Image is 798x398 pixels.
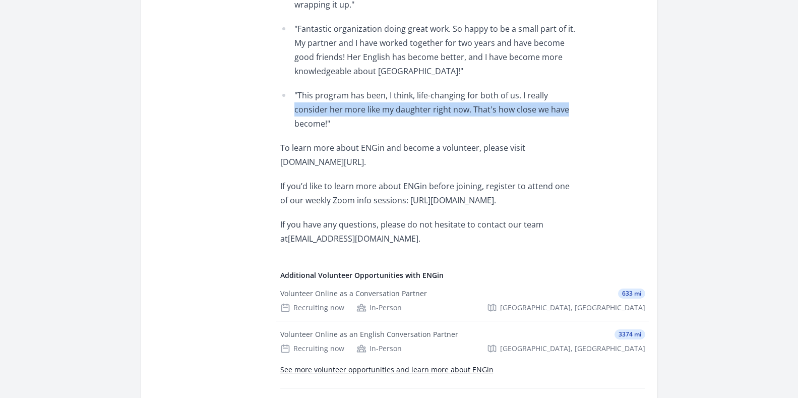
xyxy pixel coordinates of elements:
div: In-Person [356,303,402,313]
a: Volunteer Online as a Conversation Partner 633 mi Recruiting now In-Person [GEOGRAPHIC_DATA], [GE... [276,280,649,321]
p: To learn more about ENGin and become a volunteer, please visit [DOMAIN_NAME][URL]. [280,141,575,169]
span: 3374 mi [615,329,645,339]
h4: Additional Volunteer Opportunities with ENGin [280,270,645,280]
p: "Fantastic organization doing great work. So happy to be a small part of it. My partner and I hav... [294,22,575,78]
span: 633 mi [618,289,645,299]
a: See more volunteer opportunities and learn more about ENGin [280,365,494,374]
p: "This program has been, I think, life-changing for both of us. I really consider her more like my... [294,88,575,131]
span: [GEOGRAPHIC_DATA], [GEOGRAPHIC_DATA] [500,303,645,313]
span: [GEOGRAPHIC_DATA], [GEOGRAPHIC_DATA] [500,344,645,354]
div: Volunteer Online as a Conversation Partner [280,289,427,299]
div: Volunteer Online as an English Conversation Partner [280,329,458,339]
p: If you’d like to learn more about ENGin before joining, register to attend one of our weekly Zoom... [280,179,575,207]
div: Recruiting now [280,303,344,313]
a: Volunteer Online as an English Conversation Partner 3374 mi Recruiting now In-Person [GEOGRAPHIC_... [276,321,649,362]
div: In-Person [356,344,402,354]
p: If you have any questions, please do not hesitate to contact our team at [EMAIL_ADDRESS][DOMAIN_N... [280,217,575,246]
div: Recruiting now [280,344,344,354]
